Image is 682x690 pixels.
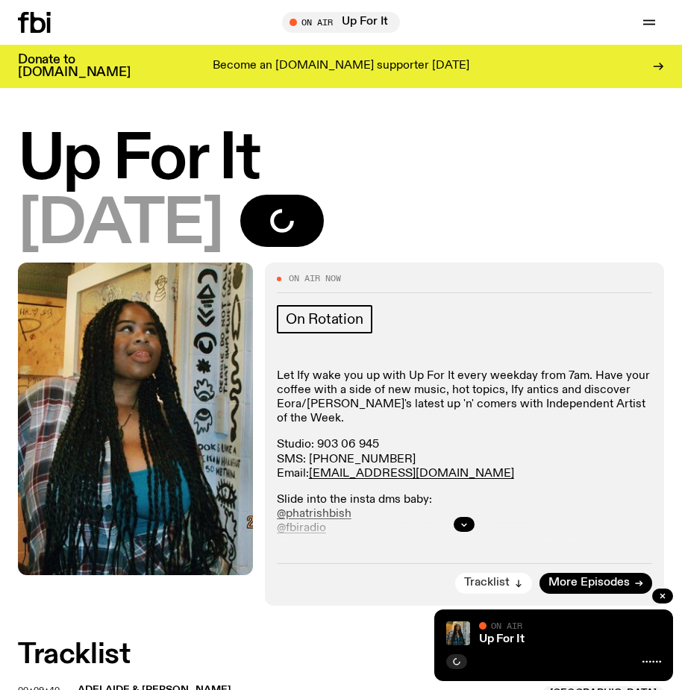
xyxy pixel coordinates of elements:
h3: Donate to [DOMAIN_NAME] [18,54,131,79]
a: [EMAIL_ADDRESS][DOMAIN_NAME] [309,468,514,480]
p: Studio: 903 06 945 SMS: [PHONE_NUMBER] Email: [277,438,652,481]
span: Tracklist [464,577,510,589]
a: On Rotation [277,305,372,333]
h1: Up For It [18,130,664,190]
span: On Air Now [289,275,341,283]
a: Up For It [479,633,525,645]
button: Tracklist [455,573,532,594]
p: Become an [DOMAIN_NAME] supporter [DATE] [213,60,469,73]
span: On Air [491,621,522,630]
span: More Episodes [548,577,630,589]
span: On Rotation [286,311,363,327]
h2: Tracklist [18,642,664,668]
button: On AirUp For It [282,12,400,33]
a: More Episodes [539,573,652,594]
img: Ify - a Brown Skin girl with black braided twists, looking up to the side with her tongue stickin... [446,621,470,645]
p: Let Ify wake you up with Up For It every weekday from 7am. Have your coffee with a side of new mu... [277,369,652,427]
span: [DATE] [18,195,222,255]
p: Slide into the insta dms baby: [277,493,652,536]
